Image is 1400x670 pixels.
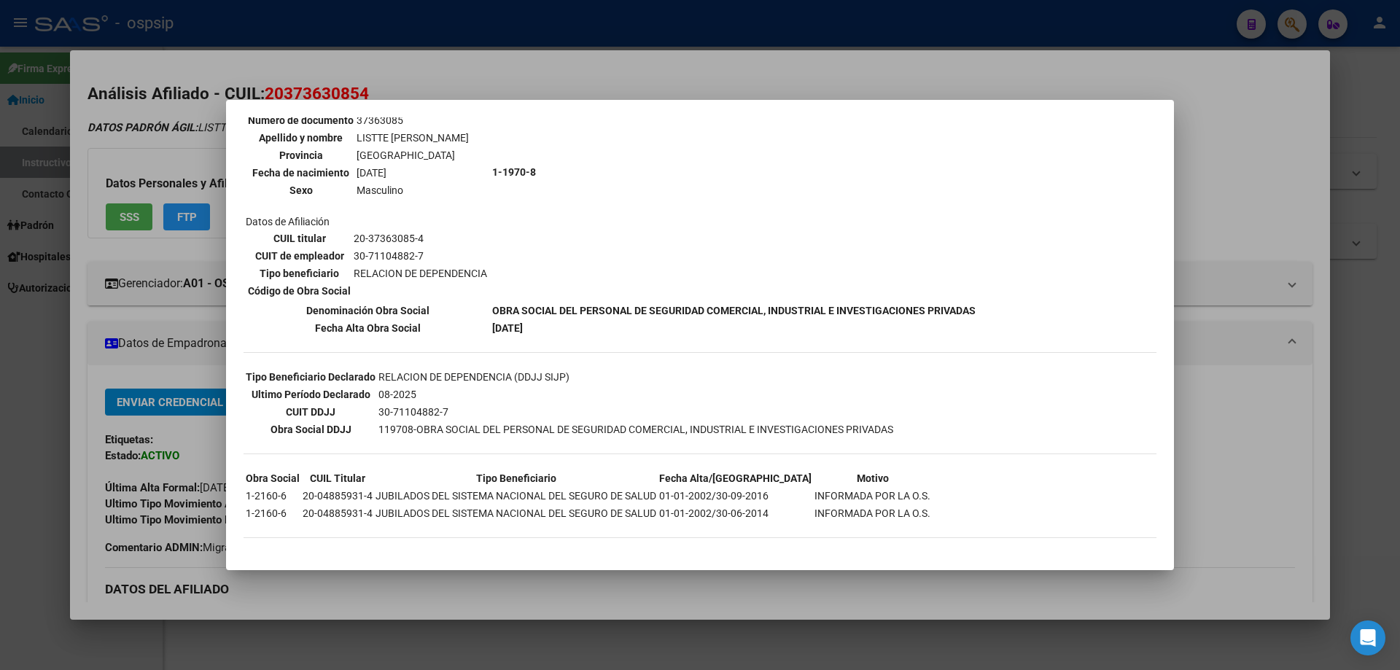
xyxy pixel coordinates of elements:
td: 08-2025 [378,386,894,402]
b: OBRA SOCIAL DEL PERSONAL DE SEGURIDAD COMERCIAL, INDUSTRIAL E INVESTIGACIONES PRIVADAS [492,305,976,316]
b: 1-1970-8 [492,166,536,178]
td: 01-01-2002/30-09-2016 [658,488,812,504]
td: [DATE] [356,165,470,181]
td: JUBILADOS DEL SISTEMA NACIONAL DEL SEGURO DE SALUD [375,488,657,504]
th: Fecha Alta/[GEOGRAPHIC_DATA] [658,470,812,486]
td: 20-04885931-4 [302,488,373,504]
b: [DATE] [492,322,523,334]
td: 20-04885931-4 [302,505,373,521]
th: Fecha de nacimiento [247,165,354,181]
th: Apellido y nombre [247,130,354,146]
td: INFORMADA POR LA O.S. [814,488,931,504]
th: Obra Social DDJJ [245,421,376,437]
th: Obra Social [245,470,300,486]
td: [GEOGRAPHIC_DATA] [356,147,470,163]
td: Datos personales Datos de Afiliación [245,43,490,301]
th: Código de Obra Social [247,283,351,299]
th: CUIT DDJJ [245,404,376,420]
th: Sexo [247,182,354,198]
td: 1-2160-6 [245,488,300,504]
td: 30-71104882-7 [378,404,894,420]
th: Tipo Beneficiario Declarado [245,369,376,385]
td: 1-2160-6 [245,505,300,521]
td: RELACION DE DEPENDENCIA (DDJJ SIJP) [378,369,894,385]
td: 01-01-2002/30-06-2014 [658,505,812,521]
td: 30-71104882-7 [353,248,488,264]
th: CUIL Titular [302,470,373,486]
td: 119708-OBRA SOCIAL DEL PERSONAL DE SEGURIDAD COMERCIAL, INDUSTRIAL E INVESTIGACIONES PRIVADAS [378,421,894,437]
th: Tipo Beneficiario [375,470,657,486]
th: Provincia [247,147,354,163]
th: CUIL titular [247,230,351,246]
th: Denominación Obra Social [245,303,490,319]
td: INFORMADA POR LA O.S. [814,505,931,521]
th: Ultimo Período Declarado [245,386,376,402]
td: 37363085 [356,112,470,128]
td: RELACION DE DEPENDENCIA [353,265,488,281]
td: JUBILADOS DEL SISTEMA NACIONAL DEL SEGURO DE SALUD [375,505,657,521]
td: 20-37363085-4 [353,230,488,246]
td: Masculino [356,182,470,198]
th: Número de documento [247,112,354,128]
th: Motivo [814,470,931,486]
th: Fecha Alta Obra Social [245,320,490,336]
div: Open Intercom Messenger [1350,620,1385,655]
td: LISTTE [PERSON_NAME] [356,130,470,146]
th: CUIT de empleador [247,248,351,264]
th: Tipo beneficiario [247,265,351,281]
